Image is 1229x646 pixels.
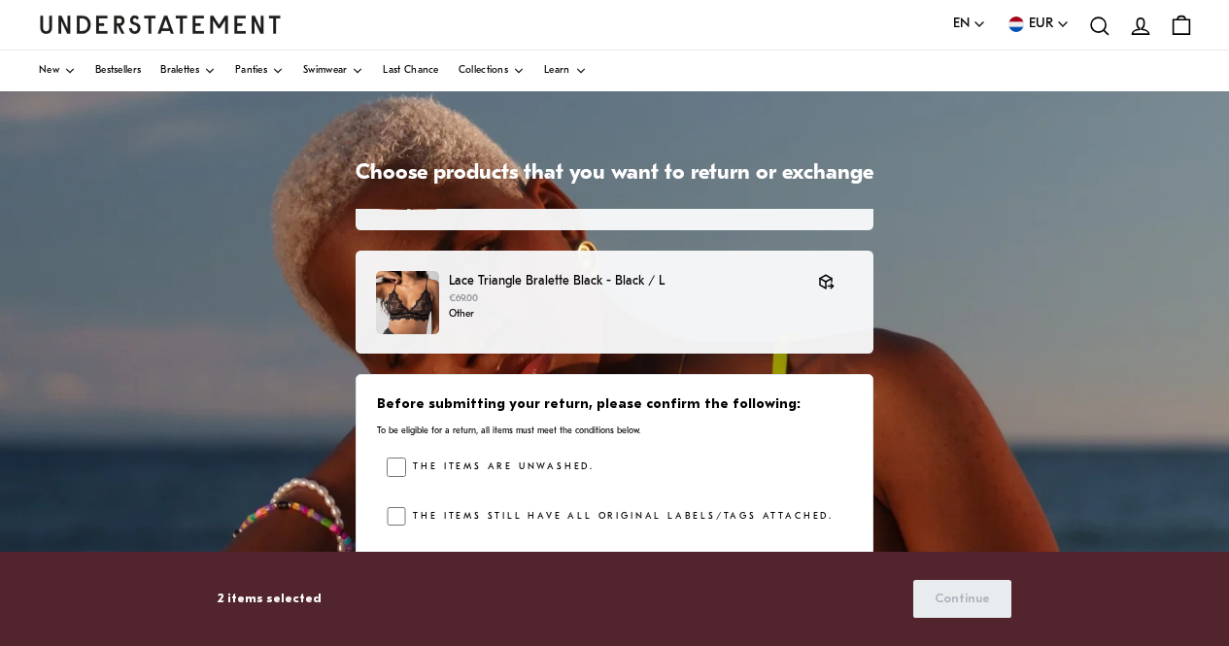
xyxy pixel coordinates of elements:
a: Panties [235,51,284,91]
a: Understatement Homepage [39,16,282,33]
label: The items still have all original labels/tags attached. [406,507,834,527]
button: EN [953,14,986,35]
span: Last Chance [383,66,438,76]
span: Swimwear [303,66,347,76]
span: Learn [544,66,570,76]
a: Swimwear [303,51,363,91]
a: Bestsellers [95,51,141,91]
img: lace-triangle-bralette-001-saboteur-34043635335333_1_22bb3ddf-7c2f-46f2-b934-ee942a53c53b.jpg [376,271,439,334]
a: Bralettes [160,51,216,91]
span: Bralettes [160,66,199,76]
button: EUR [1006,14,1070,35]
a: Last Chance [383,51,438,91]
span: EUR [1029,14,1053,35]
a: Learn [544,51,587,91]
label: The items are unwashed. [406,458,595,477]
p: Other [449,307,799,323]
h3: Before submitting your return, please confirm the following: [377,395,852,415]
a: New [39,51,76,91]
span: EN [953,14,970,35]
span: Panties [235,66,267,76]
p: €69.00 [449,291,799,307]
p: To be eligible for a return, all items must meet the conditions below. [377,425,852,437]
span: Bestsellers [95,66,141,76]
h1: Choose products that you want to return or exchange [356,160,873,188]
p: Lace Triangle Bralette Black - Black / L [449,271,799,291]
span: Collections [459,66,508,76]
span: New [39,66,59,76]
a: Collections [459,51,525,91]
